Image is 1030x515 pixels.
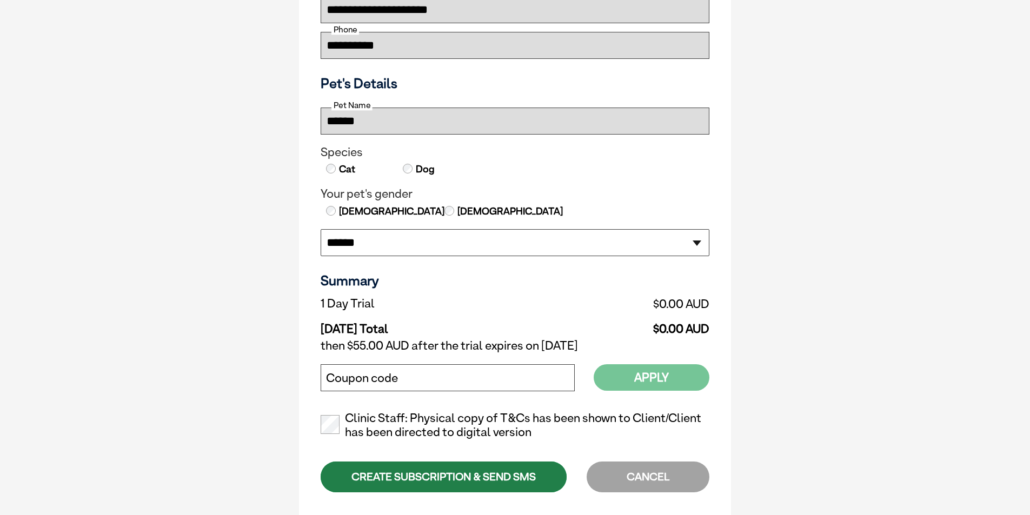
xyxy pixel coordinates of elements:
[321,145,709,159] legend: Species
[321,294,532,313] td: 1 Day Trial
[316,75,714,91] h3: Pet's Details
[321,462,567,492] div: CREATE SUBSCRIPTION & SEND SMS
[321,336,709,356] td: then $55.00 AUD after the trial expires on [DATE]
[321,187,709,201] legend: Your pet's gender
[321,313,532,336] td: [DATE] Total
[321,272,709,289] h3: Summary
[321,411,709,439] label: Clinic Staff: Physical copy of T&Cs has been shown to Client/Client has been directed to digital ...
[331,25,359,35] label: Phone
[594,364,709,391] button: Apply
[326,371,398,385] label: Coupon code
[587,462,709,492] div: CANCEL
[321,415,340,434] input: Clinic Staff: Physical copy of T&Cs has been shown to Client/Client has been directed to digital ...
[532,313,709,336] td: $0.00 AUD
[532,294,709,313] td: $0.00 AUD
